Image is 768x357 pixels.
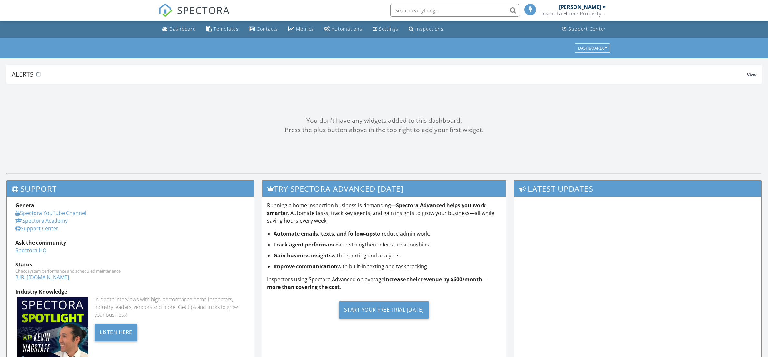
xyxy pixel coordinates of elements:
a: Automations (Basic) [322,23,365,35]
span: View [747,72,756,78]
a: Listen Here [95,328,137,335]
div: Metrics [296,26,314,32]
strong: Automate emails, texts, and follow-ups [274,230,375,237]
div: Status [15,261,245,268]
a: Dashboard [160,23,199,35]
strong: Spectora Advanced helps you work smarter [267,202,486,217]
div: Start Your Free Trial [DATE] [339,301,429,319]
div: Press the plus button above in the top right to add your first widget. [6,125,762,135]
a: Metrics [286,23,316,35]
strong: increase their revenue by $600/month—more than covering the cost [267,276,487,291]
div: Inspecta-Home Property Inspections [541,10,606,17]
a: SPECTORA [158,9,230,22]
div: You don't have any widgets added to this dashboard. [6,116,762,125]
a: Templates [204,23,241,35]
h3: Support [7,181,254,197]
a: Support Center [559,23,609,35]
div: Alerts [12,70,747,79]
a: [URL][DOMAIN_NAME] [15,274,69,281]
div: Settings [379,26,398,32]
strong: Improve communication [274,263,337,270]
input: Search everything... [390,4,519,17]
strong: General [15,202,36,209]
div: Support Center [568,26,606,32]
div: Industry Knowledge [15,288,245,295]
div: Check system performance and scheduled maintenance. [15,268,245,274]
strong: Gain business insights [274,252,332,259]
li: and strengthen referral relationships. [274,241,501,248]
p: Inspectors using Spectora Advanced on average . [267,275,501,291]
a: Spectora Academy [15,217,68,224]
li: with built-in texting and task tracking. [274,263,501,270]
img: The Best Home Inspection Software - Spectora [158,3,173,17]
div: Dashboard [169,26,196,32]
div: Listen Here [95,324,137,341]
div: Contacts [257,26,278,32]
button: Dashboards [575,43,610,53]
span: SPECTORA [177,3,230,17]
div: Dashboards [578,46,607,50]
a: Spectora YouTube Channel [15,209,86,217]
strong: Track agent performance [274,241,338,248]
div: Inspections [415,26,444,32]
a: Start Your Free Trial [DATE] [267,296,501,323]
div: In-depth interviews with high-performance home inspectors, industry leaders, vendors and more. Ge... [95,295,245,319]
p: Running a home inspection business is demanding— . Automate tasks, track key agents, and gain ins... [267,201,501,225]
li: to reduce admin work. [274,230,501,237]
a: Contacts [246,23,281,35]
h3: Try spectora advanced [DATE] [262,181,505,197]
div: Automations [332,26,362,32]
a: Support Center [15,225,58,232]
a: Settings [370,23,401,35]
a: Inspections [406,23,446,35]
div: Templates [214,26,239,32]
div: [PERSON_NAME] [559,4,601,10]
li: with reporting and analytics. [274,252,501,259]
div: Ask the community [15,239,245,246]
a: Spectora HQ [15,247,46,254]
h3: Latest Updates [514,181,761,197]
